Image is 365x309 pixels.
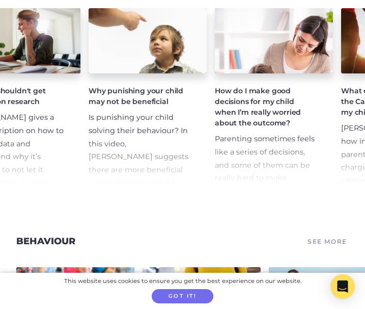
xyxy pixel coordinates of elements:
[306,235,349,249] a: See More
[89,113,188,214] span: Is punishing your child solving their behaviour? In this video, [PERSON_NAME] suggests there are ...
[89,86,190,107] h4: Why punishing your child may not be beneficial
[64,276,301,287] div: This website uses cookies to ensure you get the best experience on our website.
[89,8,207,184] a: Why punishing your child may not be beneficial Is punishing your child solving their behaviour? I...
[152,289,213,304] button: Got it!
[16,236,75,247] a: Behaviour
[215,134,315,262] span: Parenting sometimes feels like a series of decisions, and some of them can be really hard to make...
[215,86,317,128] h4: How do I make good decisions for my child when I’m really worried about the outcome?
[215,8,333,184] a: How do I make good decisions for my child when I’m really worried about the outcome? Parenting so...
[330,274,355,299] div: Open Intercom Messenger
